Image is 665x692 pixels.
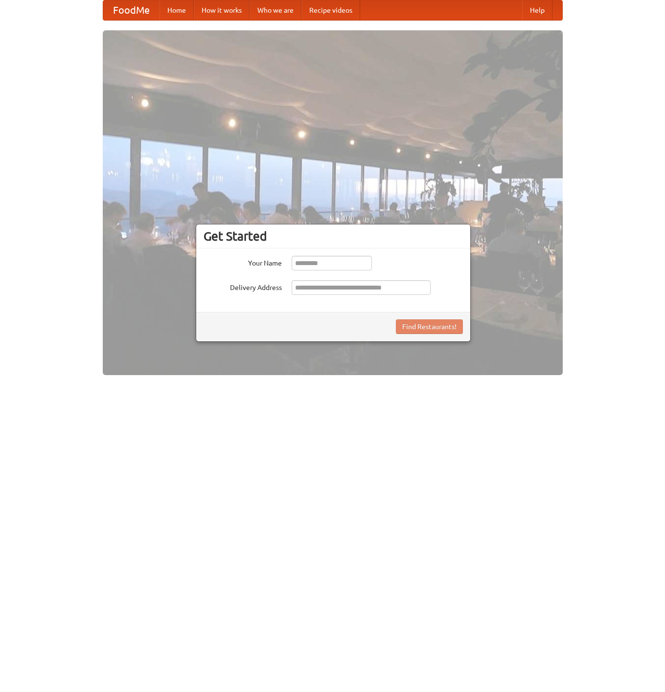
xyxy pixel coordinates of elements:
[204,229,463,244] h3: Get Started
[250,0,301,20] a: Who we are
[396,319,463,334] button: Find Restaurants!
[204,256,282,268] label: Your Name
[194,0,250,20] a: How it works
[301,0,360,20] a: Recipe videos
[204,280,282,292] label: Delivery Address
[103,0,160,20] a: FoodMe
[522,0,552,20] a: Help
[160,0,194,20] a: Home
